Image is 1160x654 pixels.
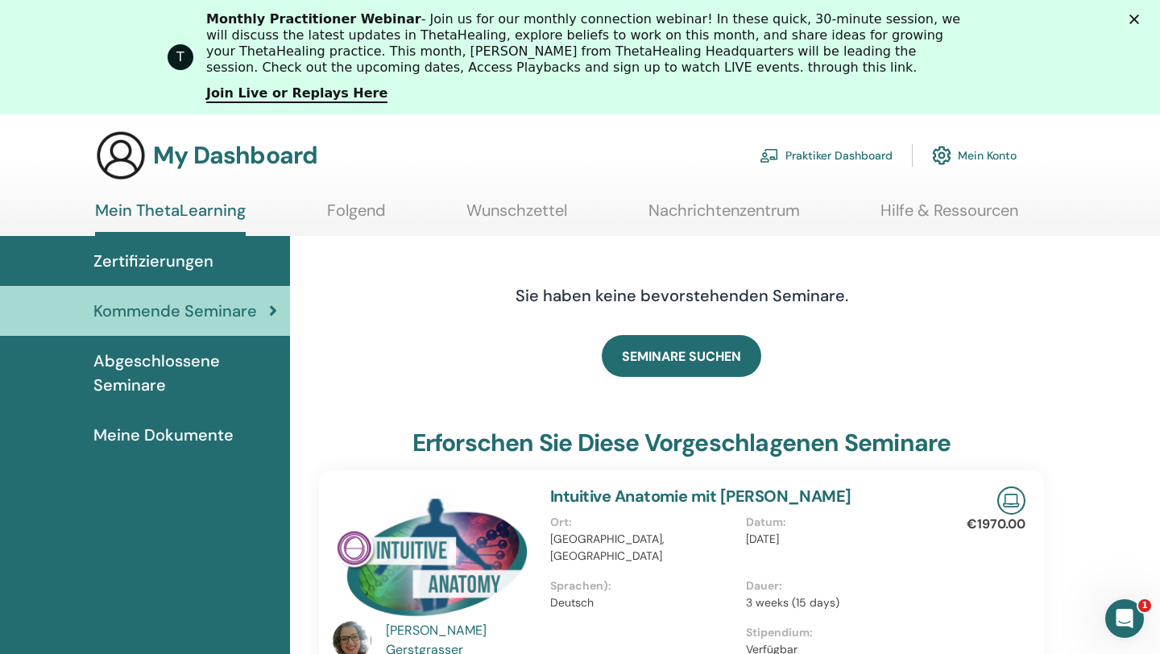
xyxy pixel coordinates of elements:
[550,577,736,594] p: Sprachen) :
[746,531,932,548] p: [DATE]
[1129,14,1145,24] div: Schließen
[932,138,1017,173] a: Mein Konto
[93,299,257,323] span: Kommende Seminare
[206,11,421,27] b: Monthly Practitioner Webinar
[333,486,531,626] img: Intuitive Anatomie
[93,349,277,397] span: Abgeschlossene Seminare
[327,201,386,232] a: Folgend
[206,85,387,103] a: Join Live or Replays Here
[168,44,193,70] div: Profile image for ThetaHealing
[550,531,736,565] p: [GEOGRAPHIC_DATA], [GEOGRAPHIC_DATA]
[746,624,932,641] p: Stipendium :
[550,514,736,531] p: Ort :
[760,148,779,163] img: chalkboard-teacher.svg
[760,138,893,173] a: Praktiker Dashboard
[93,423,234,447] span: Meine Dokumente
[932,142,951,169] img: cog.svg
[746,577,932,594] p: Dauer :
[206,11,967,76] div: - Join us for our monthly connection webinar! In these quick, 30-minute session, we will discuss ...
[1105,599,1144,638] iframe: Intercom live chat
[622,348,741,365] span: SEMINARE SUCHEN
[428,286,935,305] h4: Sie haben keine bevorstehenden Seminare.
[93,249,213,273] span: Zertifizierungen
[746,514,932,531] p: Datum :
[602,335,761,377] a: SEMINARE SUCHEN
[746,594,932,611] p: 3 weeks (15 days)
[412,428,951,457] h3: Erforschen Sie diese vorgeschlagenen Seminare
[550,594,736,611] p: Deutsch
[967,515,1025,534] p: €1970.00
[648,201,800,232] a: Nachrichtenzentrum
[95,130,147,181] img: generic-user-icon.jpg
[466,201,567,232] a: Wunschzettel
[550,486,851,507] a: Intuitive Anatomie mit [PERSON_NAME]
[153,141,317,170] h3: My Dashboard
[1138,599,1151,612] span: 1
[95,201,246,236] a: Mein ThetaLearning
[880,201,1018,232] a: Hilfe & Ressourcen
[997,486,1025,515] img: Live Online Seminar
